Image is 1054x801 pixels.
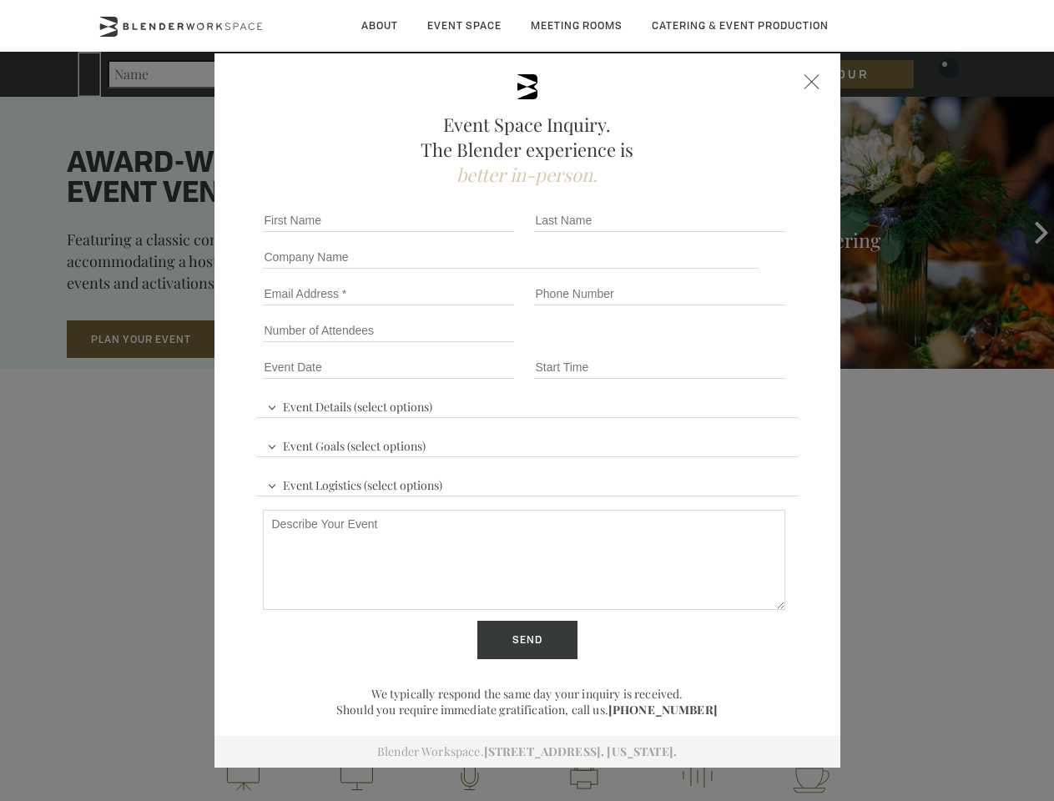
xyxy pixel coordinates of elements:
div: Blender Workspace. [214,736,840,768]
input: Send [477,621,577,659]
input: Start Time [534,355,785,379]
input: Number of Attendees [263,319,514,342]
iframe: Chat Widget [754,587,1054,801]
input: First Name [263,209,514,232]
a: [STREET_ADDRESS]. [US_STATE]. [484,743,677,759]
span: Event Goals (select options) [263,431,430,456]
input: Last Name [534,209,785,232]
p: We typically respond the same day your inquiry is received. [256,686,799,702]
input: Company Name [263,245,759,269]
p: Should you require immediate gratification, call us. [256,702,799,718]
input: Phone Number [534,282,785,305]
h2: Event Space Inquiry. The Blender experience is [256,112,799,187]
input: Event Date [263,355,514,379]
input: Email Address * [263,282,514,305]
span: Event Details (select options) [263,392,436,417]
a: [PHONE_NUMBER] [608,702,718,718]
span: Event Logistics (select options) [263,471,446,496]
span: better in-person. [456,162,598,187]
